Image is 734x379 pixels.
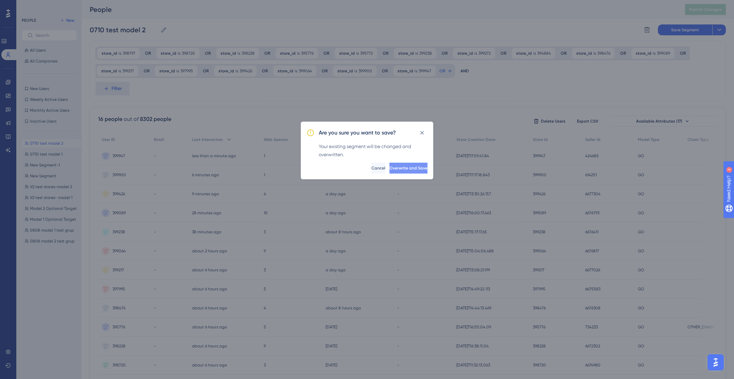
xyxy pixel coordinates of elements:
h2: Are you sure you want to save? [319,129,396,137]
span: Overwrite and Save [389,165,427,171]
div: Your existing segment will be changed and overwritten. [319,142,427,159]
div: 3 [47,3,49,9]
span: Cancel [371,165,385,171]
iframe: UserGuiding AI Assistant Launcher [705,352,726,373]
span: Need Help? [16,2,42,10]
